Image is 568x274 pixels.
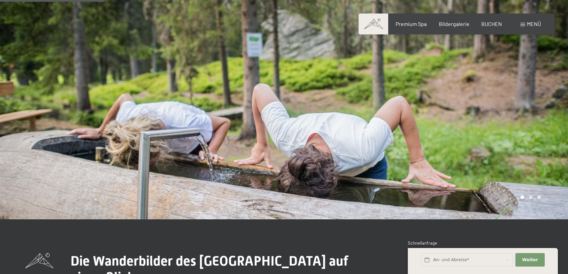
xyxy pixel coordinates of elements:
div: Carousel Page 1 (Current Slide) [520,195,524,199]
a: Premium Spa [396,21,427,27]
span: Weiter [522,257,538,263]
button: Weiter [515,253,544,267]
div: Carousel Page 3 [537,195,541,199]
span: Schnellanfrage [408,240,437,246]
div: Carousel Page 2 [529,195,533,199]
span: Menü [527,21,541,27]
div: Carousel Pagination [518,195,541,199]
a: BUCHEN [481,21,502,27]
a: Bildergalerie [439,21,470,27]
